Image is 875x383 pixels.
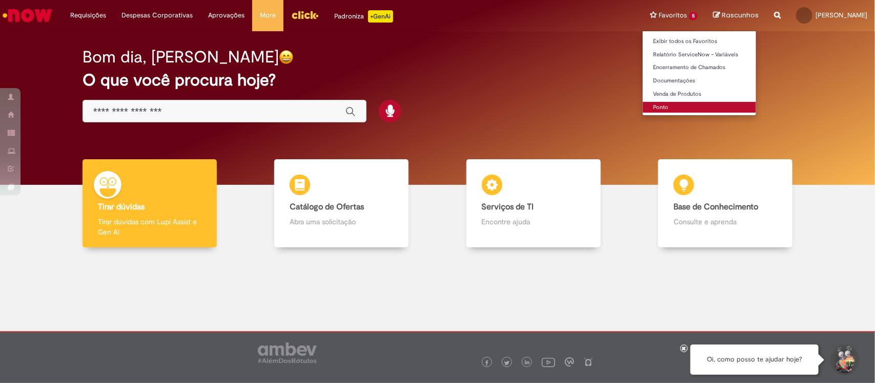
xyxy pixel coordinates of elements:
h2: O que você procura hoje? [83,71,792,89]
ul: Favoritos [642,31,757,116]
a: Ponto [643,102,756,113]
a: Exibir todos os Favoritos [643,36,756,47]
img: logo_footer_naosei.png [584,357,593,367]
p: Tirar dúvidas com Lupi Assist e Gen Ai [98,217,201,237]
a: Base de Conhecimento Consulte e aprenda [629,159,821,248]
p: Abra uma solicitação [290,217,393,227]
b: Base de Conhecimento [674,202,758,212]
img: click_logo_yellow_360x200.png [291,7,319,23]
span: [PERSON_NAME] [816,11,867,19]
div: Oi, como posso te ajudar hoje? [690,345,819,375]
img: logo_footer_ambev_rotulo_gray.png [258,343,317,363]
a: Venda de Produtos [643,89,756,100]
p: Consulte e aprenda [674,217,777,227]
span: More [260,10,276,20]
img: logo_footer_workplace.png [565,357,574,367]
b: Catálogo de Ofertas [290,202,364,212]
img: logo_footer_youtube.png [542,355,555,369]
span: Rascunhos [722,10,759,20]
span: Despesas Corporativas [121,10,193,20]
a: Tirar dúvidas Tirar dúvidas com Lupi Assist e Gen Ai [54,159,246,248]
p: Encontre ajuda [482,217,585,227]
h2: Bom dia, [PERSON_NAME] [83,48,279,66]
img: ServiceNow [1,5,54,26]
span: Favoritos [659,10,687,20]
a: Catálogo de Ofertas Abra uma solicitação [246,159,437,248]
p: +GenAi [368,10,393,23]
b: Tirar dúvidas [98,202,145,212]
span: Aprovações [208,10,245,20]
img: logo_footer_linkedin.png [525,360,530,366]
span: Requisições [70,10,106,20]
img: happy-face.png [279,50,294,65]
a: Encerramento de Chamados [643,62,756,73]
b: Serviços de TI [482,202,534,212]
a: Relatório ServiceNow – Variáveis [643,49,756,60]
button: Iniciar Conversa de Suporte [829,345,860,375]
a: Documentações [643,75,756,87]
a: Rascunhos [713,11,759,20]
a: Serviços de TI Encontre ajuda [438,159,629,248]
span: 5 [689,12,698,20]
img: logo_footer_facebook.png [484,360,490,366]
div: Padroniza [334,10,393,23]
img: logo_footer_twitter.png [504,360,510,366]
